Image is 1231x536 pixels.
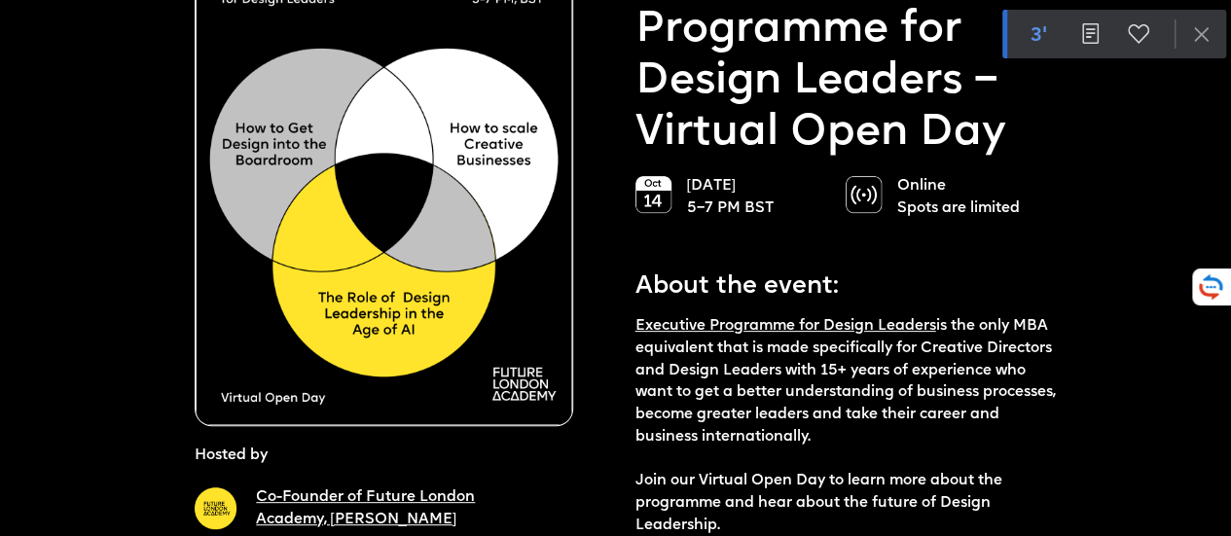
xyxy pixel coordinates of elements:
a: Co-Founder of Future London Academy, [PERSON_NAME] [256,490,475,527]
p: About the event: [635,258,1057,305]
p: Hosted by [195,446,268,468]
p: [DATE] 5–7 PM BST [686,176,825,221]
a: Executive Programme for Design Leaders [635,319,936,334]
p: Online Spots are limited [897,176,1036,221]
img: A yellow circle with Future London Academy logo [195,487,236,529]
